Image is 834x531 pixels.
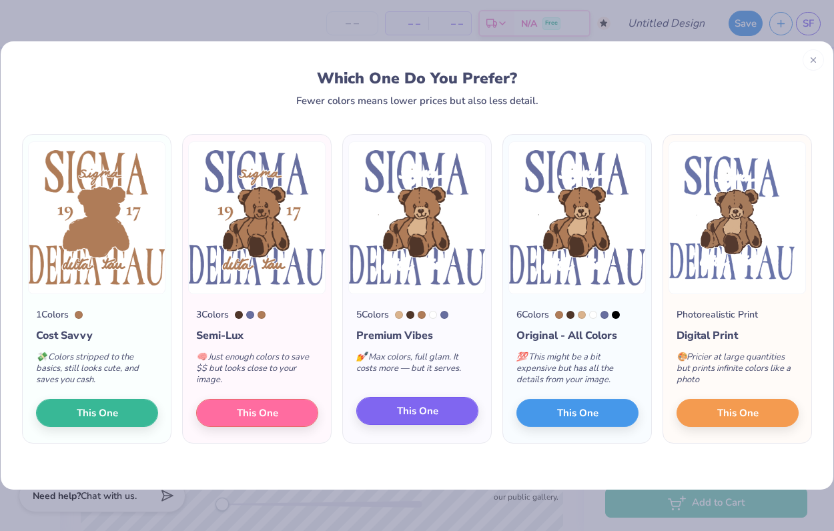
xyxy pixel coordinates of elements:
[258,311,266,319] div: 4645 C
[508,141,646,294] img: 6 color option
[557,406,598,421] span: This One
[75,311,83,319] div: 4645 C
[717,406,759,421] span: This One
[36,328,158,344] div: Cost Savvy
[28,141,165,294] img: 1 color option
[600,311,608,319] div: 7668 C
[578,311,586,319] div: 727 C
[196,328,318,344] div: Semi-Lux
[677,328,799,344] div: Digital Print
[196,308,229,322] div: 3 Colors
[356,328,478,344] div: Premium Vibes
[677,344,799,399] div: Pricier at large quantities but prints infinite colors like a photo
[589,311,597,319] div: White
[196,399,318,427] button: This One
[612,311,620,319] div: Black
[196,351,207,363] span: 🧠
[418,311,426,319] div: 4645 C
[516,399,639,427] button: This One
[356,308,389,322] div: 5 Colors
[677,399,799,427] button: This One
[356,344,478,388] div: Max colors, full glam. It costs more — but it serves.
[516,351,527,363] span: 💯
[36,351,47,363] span: 💸
[566,311,574,319] div: 476 C
[516,344,639,399] div: This might be a bit expensive but has all the details from your image.
[348,141,486,294] img: 5 color option
[440,311,448,319] div: 7668 C
[395,311,403,319] div: 727 C
[429,311,437,319] div: White
[397,404,438,419] span: This One
[516,328,639,344] div: Original - All Colors
[677,308,758,322] div: Photorealistic Print
[555,311,563,319] div: 4645 C
[188,141,326,294] img: 3 color option
[36,344,158,399] div: Colors stripped to the basics, still looks cute, and saves you cash.
[246,311,254,319] div: 7668 C
[406,311,414,319] div: 476 C
[37,69,797,87] div: Which One Do You Prefer?
[669,141,806,294] img: Photorealistic preview
[356,397,478,425] button: This One
[196,344,318,399] div: Just enough colors to save $$ but looks close to your image.
[235,311,243,319] div: 476 C
[296,95,538,106] div: Fewer colors means lower prices but also less detail.
[77,406,118,421] span: This One
[516,308,549,322] div: 6 Colors
[36,399,158,427] button: This One
[356,351,367,363] span: 💅
[36,308,69,322] div: 1 Colors
[237,406,278,421] span: This One
[677,351,687,363] span: 🎨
